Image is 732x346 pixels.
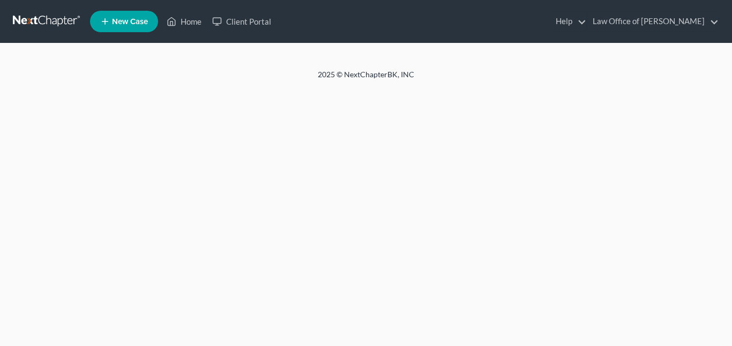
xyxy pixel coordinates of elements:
[90,11,158,32] new-legal-case-button: New Case
[161,12,207,31] a: Home
[61,69,671,89] div: 2025 © NextChapterBK, INC
[550,12,586,31] a: Help
[587,12,719,31] a: Law Office of [PERSON_NAME]
[207,12,277,31] a: Client Portal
